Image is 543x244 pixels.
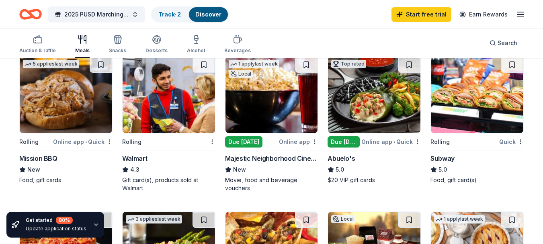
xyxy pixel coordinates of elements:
[85,139,87,145] span: •
[53,137,113,147] div: Online app Quick
[434,215,485,223] div: 1 apply last week
[328,176,421,184] div: $20 VIP gift cards
[229,70,253,78] div: Local
[328,57,420,133] img: Image for Abuelo's
[56,217,73,224] div: 80 %
[122,137,141,147] div: Rolling
[122,56,215,192] a: Image for WalmartRollingWalmart4.3Gift card(s), products sold at Walmart
[145,47,168,54] div: Desserts
[23,60,79,68] div: 5 applies last week
[331,215,355,223] div: Local
[430,56,524,184] a: Image for SubwayRollingQuickSubway5.0Food, gift card(s)
[225,56,318,192] a: Image for Majestic Neighborhood Cinema Grill1 applylast weekLocalDue [DATE]Online appMajestic Nei...
[361,137,421,147] div: Online app Quick
[279,137,318,147] div: Online app
[27,165,40,174] span: New
[122,154,148,163] div: Walmart
[109,47,126,54] div: Snacks
[229,60,279,68] div: 1 apply last week
[122,176,215,192] div: Gift card(s), products sold at Walmart
[75,47,90,54] div: Meals
[19,137,39,147] div: Rolling
[19,154,57,163] div: Mission BBQ
[431,57,523,133] img: Image for Subway
[438,165,447,174] span: 5.0
[130,165,139,174] span: 4.3
[225,176,318,192] div: Movie, food and beverage vouchers
[48,6,145,23] button: 2025 PUSD Marching Exhibition
[331,60,366,68] div: Top rated
[328,56,421,184] a: Image for Abuelo's Top ratedDue [DATE]Online app•QuickAbuelo's5.0$20 VIP gift cards
[195,11,221,18] a: Discover
[19,5,42,24] a: Home
[430,137,450,147] div: Rolling
[26,226,86,232] div: Update application status
[483,35,524,51] button: Search
[224,31,251,58] button: Beverages
[393,139,395,145] span: •
[26,217,86,224] div: Get started
[187,31,205,58] button: Alcohol
[19,56,113,184] a: Image for Mission BBQ5 applieslast weekRollingOnline app•QuickMission BBQNewFood, gift cards
[430,176,524,184] div: Food, gift card(s)
[187,47,205,54] div: Alcohol
[75,31,90,58] button: Meals
[233,165,246,174] span: New
[225,154,318,163] div: Majestic Neighborhood Cinema Grill
[498,38,517,48] span: Search
[158,11,181,18] a: Track· 2
[224,47,251,54] div: Beverages
[151,6,229,23] button: Track· 2Discover
[123,57,215,133] img: Image for Walmart
[225,136,262,148] div: Due [DATE]
[391,7,451,22] a: Start free trial
[336,165,344,174] span: 5.0
[64,10,129,19] span: 2025 PUSD Marching Exhibition
[19,47,56,54] div: Auction & raffle
[430,154,455,163] div: Subway
[109,31,126,58] button: Snacks
[145,31,168,58] button: Desserts
[328,154,355,163] div: Abuelo's
[19,31,56,58] button: Auction & raffle
[126,215,182,223] div: 3 applies last week
[225,57,318,133] img: Image for Majestic Neighborhood Cinema Grill
[328,136,360,148] div: Due [DATE]
[19,176,113,184] div: Food, gift cards
[20,57,112,133] img: Image for Mission BBQ
[499,137,524,147] div: Quick
[455,7,512,22] a: Earn Rewards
